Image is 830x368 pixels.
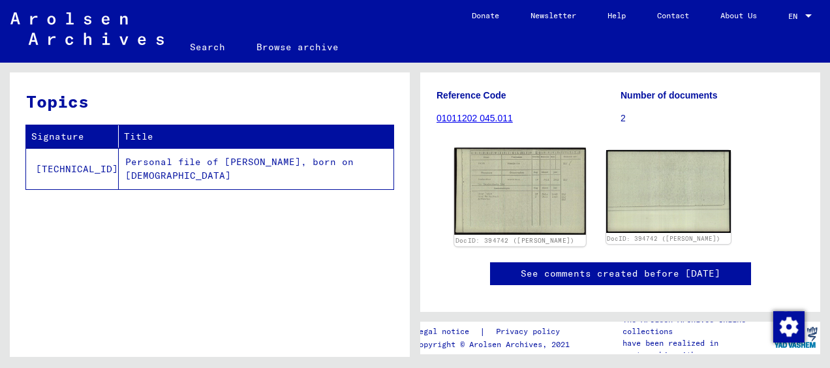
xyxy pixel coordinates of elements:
[174,31,241,63] a: Search
[119,125,393,148] th: Title
[621,112,804,125] p: 2
[414,325,576,339] div: |
[771,321,820,354] img: yv_logo.png
[773,311,804,342] div: Change consent
[773,311,805,343] img: Change consent
[622,337,770,361] p: have been realized in partnership with
[455,237,575,245] a: DocID: 394742 ([PERSON_NAME])
[622,314,770,337] p: The Arolsen Archives online collections
[10,12,164,45] img: Arolsen_neg.svg
[26,89,393,114] h3: Topics
[119,148,393,189] td: Personal file of [PERSON_NAME], born on [DEMOGRAPHIC_DATA]
[607,235,720,242] a: DocID: 394742 ([PERSON_NAME])
[485,325,576,339] a: Privacy policy
[521,267,720,281] a: See comments created before [DATE]
[621,90,718,100] b: Number of documents
[26,125,119,148] th: Signature
[437,113,513,123] a: 01011202 045.011
[437,90,506,100] b: Reference Code
[414,339,576,350] p: Copyright © Arolsen Archives, 2021
[26,148,119,189] td: [TECHNICAL_ID]
[788,12,803,21] span: EN
[241,31,354,63] a: Browse archive
[414,325,480,339] a: Legal notice
[606,150,731,233] img: 002.jpg
[454,147,585,235] img: 001.jpg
